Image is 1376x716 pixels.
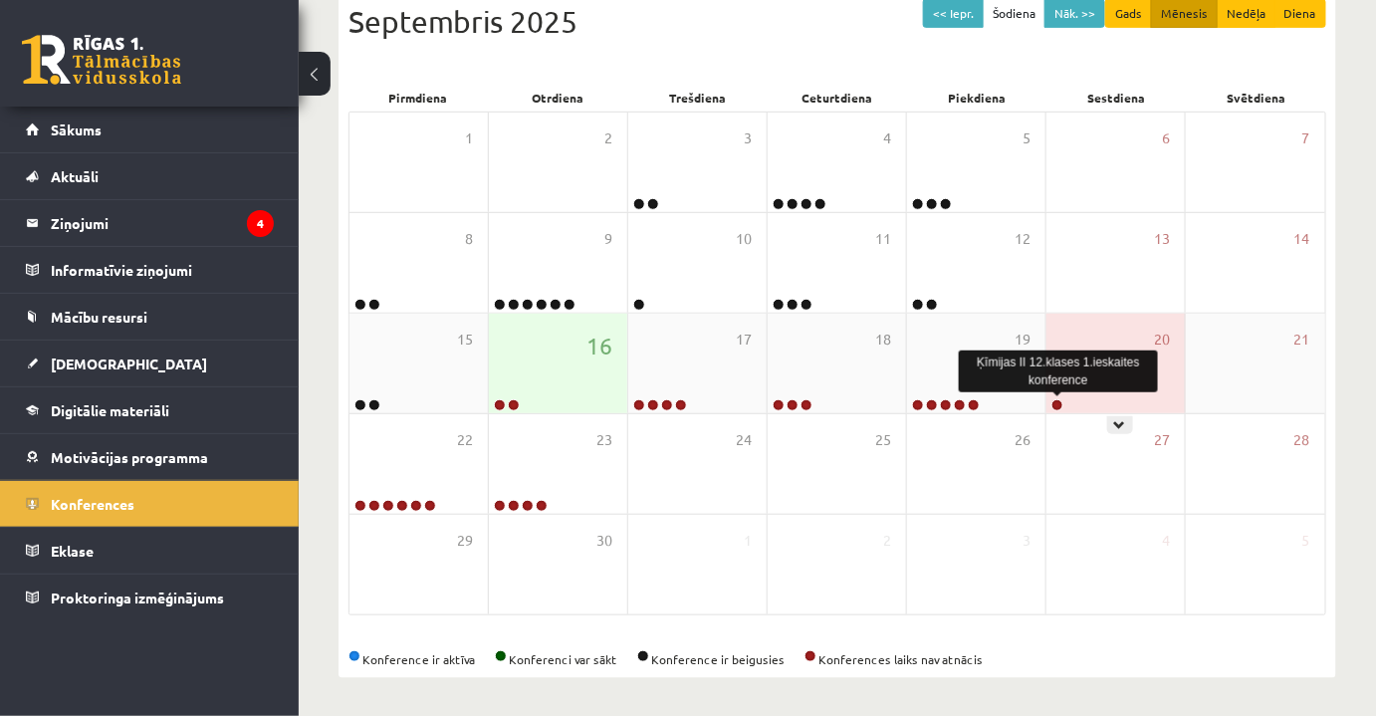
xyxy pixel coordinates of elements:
[883,530,891,552] span: 2
[465,127,473,149] span: 1
[1154,329,1170,351] span: 20
[457,530,473,552] span: 29
[51,120,102,138] span: Sākums
[1015,228,1031,250] span: 12
[51,200,274,246] legend: Ziņojumi
[26,200,274,246] a: Ziņojumi4
[907,84,1046,112] div: Piekdiena
[875,429,891,451] span: 25
[628,84,768,112] div: Trešdiena
[26,294,274,340] a: Mācību resursi
[51,355,207,372] span: [DEMOGRAPHIC_DATA]
[51,448,208,466] span: Motivācijas programma
[1302,530,1310,552] span: 5
[457,429,473,451] span: 22
[1015,429,1031,451] span: 26
[744,127,752,149] span: 3
[1162,127,1170,149] span: 6
[1162,530,1170,552] span: 4
[744,530,752,552] span: 1
[875,329,891,351] span: 18
[26,575,274,620] a: Proktoringa izmēģinājums
[457,329,473,351] span: 15
[1302,127,1310,149] span: 7
[26,341,274,386] a: [DEMOGRAPHIC_DATA]
[883,127,891,149] span: 4
[51,401,169,419] span: Digitālie materiāli
[768,84,907,112] div: Ceturtdiena
[26,528,274,574] a: Eklase
[51,495,134,513] span: Konferences
[26,481,274,527] a: Konferences
[596,429,612,451] span: 23
[348,650,1326,668] div: Konference ir aktīva Konferenci var sākt Konference ir beigusies Konferences laiks nav atnācis
[1154,429,1170,451] span: 27
[736,329,752,351] span: 17
[465,228,473,250] span: 8
[26,153,274,199] a: Aktuāli
[1187,84,1326,112] div: Svētdiena
[1294,329,1310,351] span: 21
[586,329,612,362] span: 16
[1015,329,1031,351] span: 19
[1023,127,1031,149] span: 5
[1023,530,1031,552] span: 3
[604,228,612,250] span: 9
[51,589,224,606] span: Proktoringa izmēģinājums
[26,247,274,293] a: Informatīvie ziņojumi
[488,84,627,112] div: Otrdiena
[736,228,752,250] span: 10
[1294,228,1310,250] span: 14
[51,308,147,326] span: Mācību resursi
[959,351,1158,392] div: Ķīmijas II 12.klases 1.ieskaites konference
[604,127,612,149] span: 2
[1294,429,1310,451] span: 28
[1046,84,1186,112] div: Sestdiena
[26,387,274,433] a: Digitālie materiāli
[22,35,181,85] a: Rīgas 1. Tālmācības vidusskola
[51,247,274,293] legend: Informatīvie ziņojumi
[26,107,274,152] a: Sākums
[596,530,612,552] span: 30
[348,84,488,112] div: Pirmdiena
[736,429,752,451] span: 24
[26,434,274,480] a: Motivācijas programma
[51,167,99,185] span: Aktuāli
[1154,228,1170,250] span: 13
[247,210,274,237] i: 4
[875,228,891,250] span: 11
[51,542,94,560] span: Eklase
